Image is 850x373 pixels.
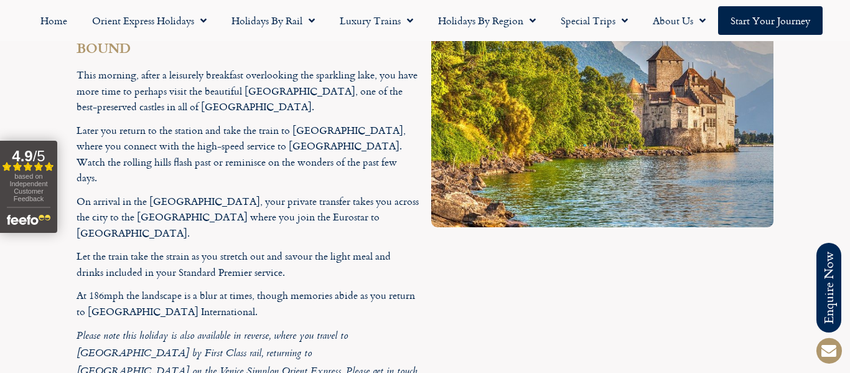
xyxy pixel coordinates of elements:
[77,194,419,242] p: On arrival in the [GEOGRAPHIC_DATA], your private transfer takes you across the city to the [GEOG...
[327,6,426,35] a: Luxury Trains
[6,6,844,35] nav: Menu
[77,288,419,319] p: At 186mph the landscape is a blur at times, though memories abide as you return to [GEOGRAPHIC_DA...
[77,67,419,115] p: This morning, after a leisurely breakfast overlooking the sparkling lake, you have more time to p...
[219,6,327,35] a: Holidays by Rail
[426,6,548,35] a: Holidays by Region
[28,6,80,35] a: Home
[548,6,640,35] a: Special Trips
[640,6,718,35] a: About Us
[80,6,219,35] a: Orient Express Holidays
[77,248,419,280] p: Let the train take the strain as you stretch out and savour the light meal and drinks included in...
[718,6,823,35] a: Start your Journey
[77,123,419,186] p: Later you return to the station and take the train to [GEOGRAPHIC_DATA], where you connect with t...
